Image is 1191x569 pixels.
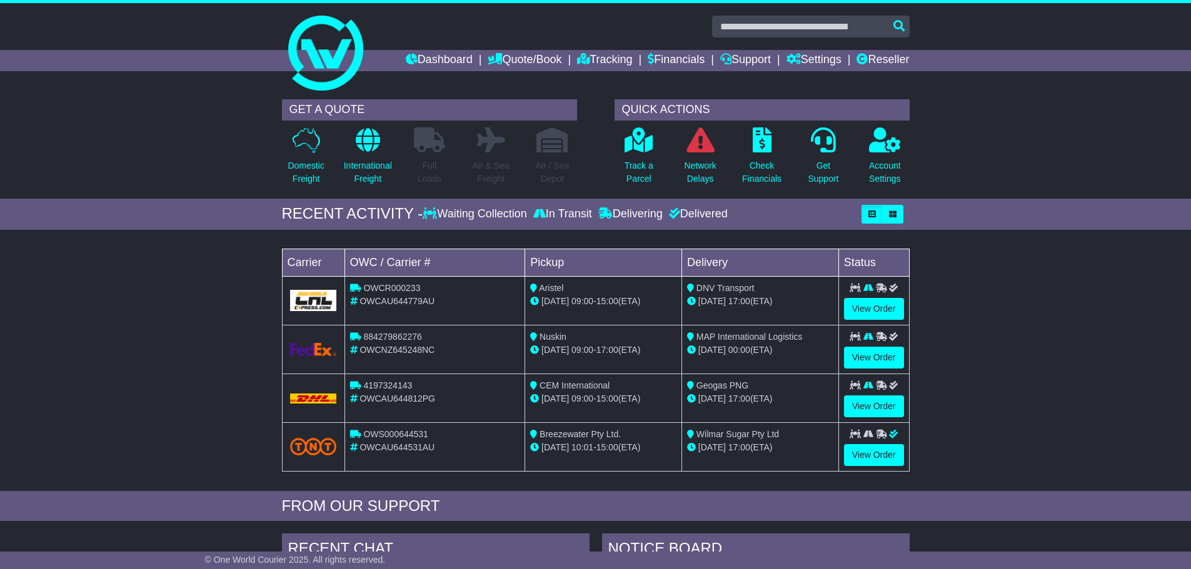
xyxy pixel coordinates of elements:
span: [DATE] [541,345,569,355]
span: 10:01 [571,442,593,452]
p: Air & Sea Freight [473,159,510,186]
p: Check Financials [742,159,781,186]
td: Delivery [681,249,838,276]
span: [DATE] [698,393,726,403]
span: 09:00 [571,296,593,306]
span: OWCAU644779AU [359,296,435,306]
span: [DATE] [541,442,569,452]
div: (ETA) [687,295,833,308]
div: Delivering [595,207,666,221]
span: 17:00 [728,442,750,452]
span: 17:00 [728,296,750,306]
a: GetSupport [807,127,839,192]
p: International Freight [344,159,392,186]
a: Reseller [857,50,909,71]
span: Geogas PNG [696,380,748,390]
div: QUICK ACTIONS [615,99,910,121]
a: Support [720,50,771,71]
a: View Order [844,347,904,369]
span: [DATE] [541,296,569,306]
span: 15:00 [596,393,618,403]
span: 884279862276 [363,332,421,342]
a: View Order [844,395,904,417]
span: MAP International Logistics [696,332,802,342]
span: DNV Transport [696,283,755,293]
span: 15:00 [596,442,618,452]
p: Air / Sea Depot [536,159,570,186]
div: Delivered [666,207,728,221]
span: Aristel [539,283,563,293]
span: OWCAU644531AU [359,442,435,452]
a: InternationalFreight [343,127,393,192]
a: Quote/Book [488,50,561,71]
td: Carrier [282,249,344,276]
a: Track aParcel [624,127,654,192]
span: Wilmar Sugar Pty Ltd [696,429,779,439]
p: Full Loads [414,159,445,186]
a: Settings [786,50,842,71]
span: 4197324143 [363,380,412,390]
div: (ETA) [687,441,833,454]
span: OWCR000233 [363,283,420,293]
span: Nuskin [540,332,566,342]
td: Status [838,249,909,276]
span: Breezewater Pty Ltd. [540,429,621,439]
div: - (ETA) [530,441,676,454]
span: 15:00 [596,296,618,306]
a: NetworkDelays [683,127,716,192]
p: Network Delays [684,159,716,186]
span: OWCNZ645248NC [359,345,435,355]
td: Pickup [525,249,682,276]
p: Account Settings [869,159,901,186]
div: - (ETA) [530,344,676,357]
span: CEM International [540,380,610,390]
a: CheckFinancials [741,127,782,192]
span: [DATE] [541,393,569,403]
div: (ETA) [687,344,833,357]
div: RECENT CHAT [282,533,590,567]
div: - (ETA) [530,392,676,405]
div: FROM OUR SUPPORT [282,497,910,515]
a: DomesticFreight [287,127,324,192]
div: - (ETA) [530,295,676,308]
div: (ETA) [687,392,833,405]
p: Domestic Freight [288,159,324,186]
div: Waiting Collection [423,207,530,221]
div: RECENT ACTIVITY - [282,205,423,223]
td: OWC / Carrier # [344,249,525,276]
span: 09:00 [571,393,593,403]
a: Financials [648,50,705,71]
a: Tracking [577,50,632,71]
img: DHL.png [290,393,337,403]
div: GET A QUOTE [282,99,577,121]
span: [DATE] [698,345,726,355]
a: Dashboard [406,50,473,71]
span: 17:00 [728,393,750,403]
span: 17:00 [596,345,618,355]
span: [DATE] [698,442,726,452]
p: Get Support [808,159,838,186]
p: Track a Parcel [625,159,653,186]
a: View Order [844,444,904,466]
span: [DATE] [698,296,726,306]
img: GetCarrierServiceLogo [290,343,337,356]
span: © One World Courier 2025. All rights reserved. [205,555,386,565]
span: 00:00 [728,345,750,355]
div: NOTICE BOARD [602,533,910,567]
span: OWS000644531 [363,429,428,439]
a: AccountSettings [868,127,902,192]
img: TNT_Domestic.png [290,438,337,455]
img: GetCarrierServiceLogo [290,290,337,311]
span: OWCAU644812PG [359,393,435,403]
span: 09:00 [571,345,593,355]
div: In Transit [530,207,595,221]
a: View Order [844,298,904,320]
